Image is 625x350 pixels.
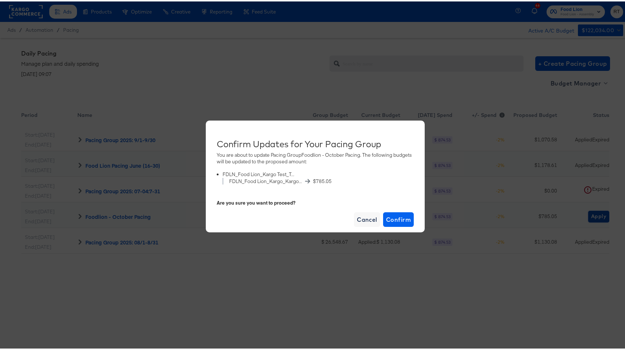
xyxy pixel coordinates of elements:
[229,176,302,183] span: FDLN_Food Lion_Kargo_Kargo Test Budgeting_Traffic_Incremental_March_3.1.25_3.31.25
[357,213,377,223] span: Cancel
[223,170,296,176] div: FDLN_Food Lion_Kargo Test_Traffic_Brand Initiative_March_3.1.25-3.31.25
[354,211,380,225] button: Cancel
[313,176,332,183] span: $ 785.05
[217,137,414,148] div: Confirm Updates for Your Pacing Group
[386,213,411,223] span: Confirm
[217,150,414,189] div: You are about to update Pacing Group Foodlion - October Pacing . The following budgets will be up...
[217,198,414,205] div: Are you sure you want to proceed?
[383,211,414,225] button: Confirm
